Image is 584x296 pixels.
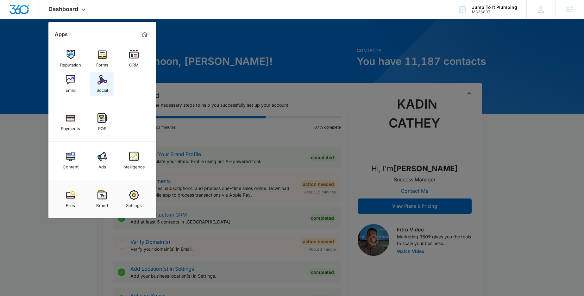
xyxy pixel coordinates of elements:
[60,59,81,67] div: Reputation
[472,10,517,14] div: account id
[122,161,145,169] div: Intelligence
[96,200,108,208] div: Brand
[10,10,15,15] img: logo_orange.svg
[66,200,75,208] div: Files
[18,10,31,15] div: v 4.0.25
[61,123,80,131] div: Payments
[98,161,106,169] div: Ads
[16,16,70,22] div: Domain: [DOMAIN_NAME]
[63,161,78,169] div: Content
[90,110,114,134] a: POS
[63,37,68,42] img: tab_keywords_by_traffic_grey.svg
[122,187,146,211] a: Settings
[90,72,114,96] a: Social
[17,37,22,42] img: tab_domain_overview_orange.svg
[55,31,68,37] h2: Apps
[96,59,108,67] div: Forms
[59,110,83,134] a: Payments
[140,29,150,40] a: Marketing 360® Dashboard
[66,85,76,93] div: Email
[90,148,114,173] a: Ads
[126,200,142,208] div: Settings
[24,37,57,41] div: Domain Overview
[129,59,139,67] div: CRM
[90,187,114,211] a: Brand
[122,148,146,173] a: Intelligence
[59,72,83,96] a: Email
[122,47,146,71] a: CRM
[59,148,83,173] a: Content
[97,85,108,93] div: Social
[70,37,107,41] div: Keywords by Traffic
[59,187,83,211] a: Files
[98,123,106,131] div: POS
[10,16,15,22] img: website_grey.svg
[90,47,114,71] a: Forms
[48,6,78,12] span: Dashboard
[59,47,83,71] a: Reputation
[472,5,517,10] div: account name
